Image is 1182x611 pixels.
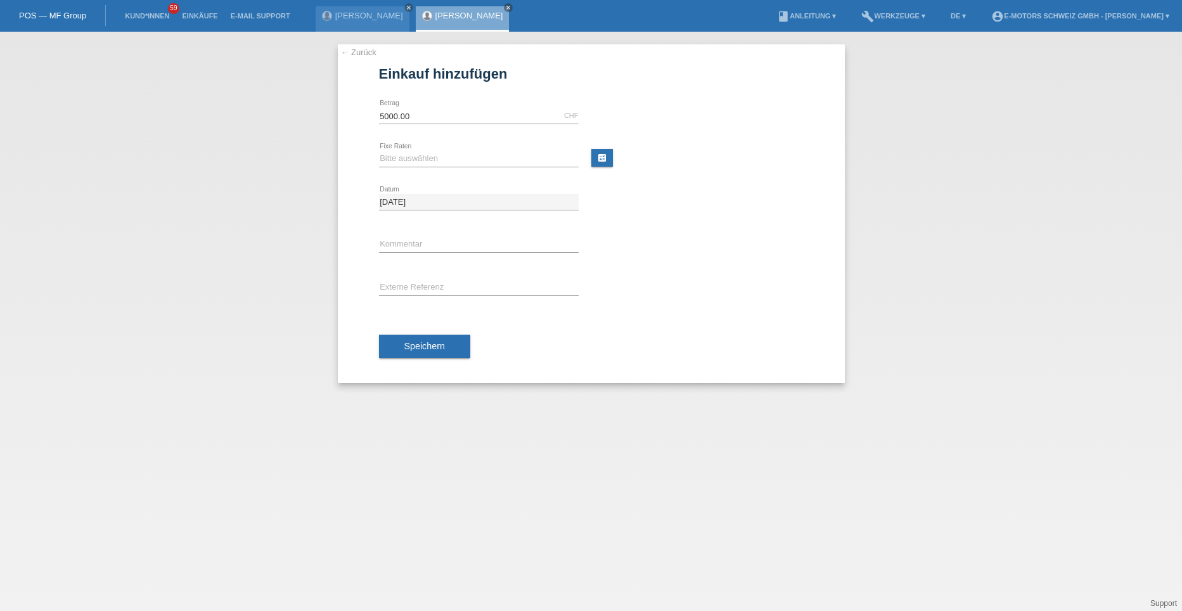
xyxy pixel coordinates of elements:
[505,4,511,11] i: close
[379,66,804,82] h1: Einkauf hinzufügen
[777,10,790,23] i: book
[591,149,613,167] a: calculate
[224,12,297,20] a: E-Mail Support
[944,12,972,20] a: DE ▾
[168,3,179,14] span: 59
[176,12,224,20] a: Einkäufe
[985,12,1176,20] a: account_circleE-Motors Schweiz GmbH - [PERSON_NAME] ▾
[504,3,513,12] a: close
[1150,599,1177,608] a: Support
[19,11,86,20] a: POS — MF Group
[435,11,503,20] a: [PERSON_NAME]
[404,341,445,351] span: Speichern
[335,11,403,20] a: [PERSON_NAME]
[597,153,607,163] i: calculate
[855,12,932,20] a: buildWerkzeuge ▾
[771,12,842,20] a: bookAnleitung ▾
[404,3,413,12] a: close
[861,10,874,23] i: build
[379,335,470,359] button: Speichern
[564,112,579,119] div: CHF
[119,12,176,20] a: Kund*innen
[341,48,376,57] a: ← Zurück
[406,4,412,11] i: close
[991,10,1004,23] i: account_circle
